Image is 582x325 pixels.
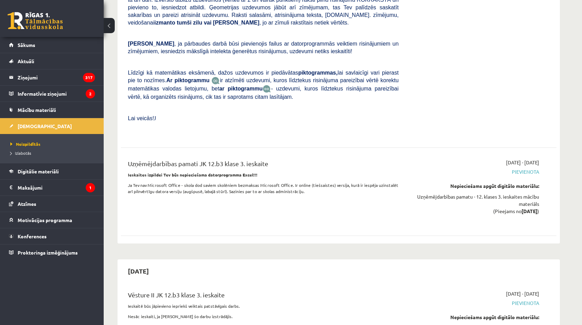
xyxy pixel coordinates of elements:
a: Izlabotās [10,150,97,156]
a: Konferences [9,228,95,244]
a: Mācību materiāli [9,102,95,118]
p: Ja Tev nav Microsoft Office - skola dod saviem skolēniem bezmaksas Microsoft Office. Ir online (t... [128,182,398,194]
span: Līdzīgi kā matemātikas eksāmenā, dažos uzdevumos ir piedāvātas lai savlaicīgi vari pierast pie to... [128,70,398,83]
a: Aktuāli [9,53,95,69]
div: Vēsture II JK 12.b3 klase 3. ieskaite [128,290,398,303]
a: Proktoringa izmēģinājums [9,245,95,260]
b: piktogrammas, [298,70,338,76]
b: Ar piktogrammu [166,77,209,83]
strong: [DATE] [522,208,537,214]
span: Pievienota [409,168,539,175]
span: Aktuāli [18,58,34,64]
p: Nesāc ieskaiti, ja [PERSON_NAME] šo darbu izstrādājis. [128,313,398,319]
a: Neizpildītās [10,141,97,147]
span: Sākums [18,42,35,48]
legend: Ziņojumi [18,69,95,85]
b: tumši zilu vai [PERSON_NAME] [177,20,259,26]
a: [DEMOGRAPHIC_DATA] [9,118,95,134]
span: [DATE] - [DATE] [506,290,539,297]
div: Uzņēmējdarbības pamati JK 12.b3 klase 3. ieskaite [128,159,398,172]
i: 1 [86,183,95,192]
img: JfuEzvunn4EvwAAAAASUVORK5CYII= [212,77,220,85]
a: Sākums [9,37,95,53]
b: izmanto [154,20,175,26]
span: [DATE] - [DATE] [506,159,539,166]
a: Digitālie materiāli [9,163,95,179]
legend: Informatīvie ziņojumi [18,86,95,102]
span: Lai veicās! [128,115,154,121]
a: Atzīmes [9,196,95,212]
span: Konferences [18,233,47,239]
span: Mācību materiāli [18,107,56,113]
span: Izlabotās [10,150,31,156]
div: Nepieciešams apgūt digitālo materiālu: [409,182,539,190]
span: J [154,115,156,121]
a: Ziņojumi317 [9,69,95,85]
legend: Maksājumi [18,180,95,195]
span: Atzīmes [18,201,36,207]
p: Ieskaitē būs jāpievieno iepriekš veiktais patstāvīgais darbs. [128,303,398,309]
img: wKvN42sLe3LLwAAAABJRU5ErkJggg== [263,85,271,93]
strong: Ieskaites izpildei Tev būs nepieciešama datorprogramma Excel!!! [128,172,257,178]
span: , ja pārbaudes darbā būsi pievienojis failus ar datorprogrammās veiktiem risinājumiem un zīmējumi... [128,41,398,54]
span: Digitālie materiāli [18,168,59,174]
span: [PERSON_NAME] [128,41,174,47]
div: Nepieciešams apgūt digitālo materiālu: [409,314,539,321]
i: 2 [86,89,95,98]
h2: [DATE] [121,263,156,279]
div: Uzņēmējdarbības pamatu - 12. klases 3. ieskaites mācību materiāls (Pieejams no ) [409,193,539,215]
a: Motivācijas programma [9,212,95,228]
span: Proktoringa izmēģinājums [18,249,78,256]
span: Pievienota [409,299,539,307]
span: Motivācijas programma [18,217,72,223]
a: Informatīvie ziņojumi2 [9,86,95,102]
span: [DEMOGRAPHIC_DATA] [18,123,72,129]
b: ar piktogrammu [219,86,263,92]
a: Maksājumi1 [9,180,95,195]
i: 317 [83,73,95,82]
span: ir atzīmēti uzdevumi, kuros līdztekus risinājuma pareizībai vērtē korektu matemātikas valodas lie... [128,77,398,92]
a: Rīgas 1. Tālmācības vidusskola [8,12,63,29]
span: Neizpildītās [10,141,40,147]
